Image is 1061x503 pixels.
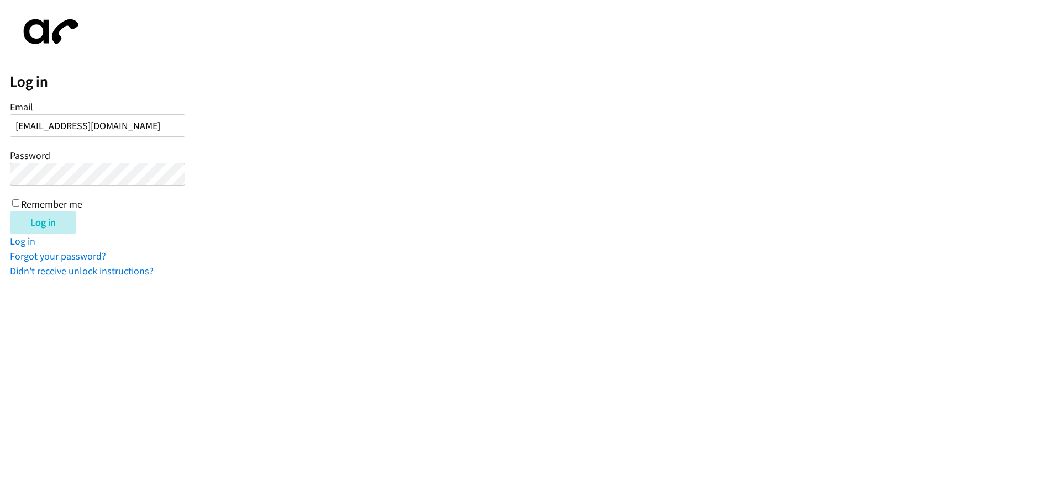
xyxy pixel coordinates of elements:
[10,72,1061,91] h2: Log in
[10,211,76,234] input: Log in
[10,250,106,262] a: Forgot your password?
[10,149,50,162] label: Password
[10,10,87,54] img: aphone-8a226864a2ddd6a5e75d1ebefc011f4aa8f32683c2d82f3fb0802fe031f96514.svg
[21,198,82,210] label: Remember me
[10,100,33,113] label: Email
[10,264,154,277] a: Didn't receive unlock instructions?
[10,235,35,247] a: Log in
